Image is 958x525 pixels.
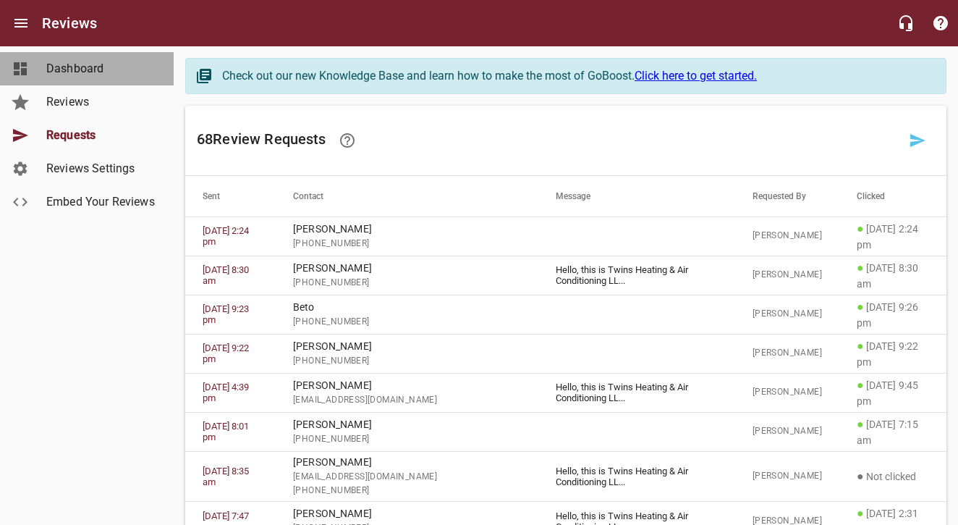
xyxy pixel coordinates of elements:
[293,506,521,521] p: [PERSON_NAME]
[857,377,929,409] p: [DATE] 9:45 pm
[857,417,864,431] span: ●
[46,193,156,211] span: Embed Your Reviews
[900,123,935,158] a: Request a review
[293,393,521,408] span: [EMAIL_ADDRESS][DOMAIN_NAME]
[753,307,822,322] span: [PERSON_NAME]
[293,354,521,369] span: [PHONE_NUMBER]
[46,127,156,144] span: Requests
[293,432,521,447] span: [PHONE_NUMBER]
[185,176,276,217] th: Sent
[538,373,735,412] td: Hello, this is Twins Heating & Air Conditioning LL ...
[735,176,839,217] th: Requested By
[203,303,249,325] a: [DATE] 9:23 pm
[203,225,249,247] a: [DATE] 2:24 pm
[46,60,156,77] span: Dashboard
[293,237,521,251] span: [PHONE_NUMBER]
[857,468,929,485] p: Not clicked
[635,69,757,83] a: Click here to get started.
[538,256,735,295] td: Hello, this is Twins Heating & Air Conditioning LL ...
[753,385,822,400] span: [PERSON_NAME]
[203,421,249,442] a: [DATE] 8:01 pm
[857,378,864,392] span: ●
[857,261,864,274] span: ●
[753,469,822,484] span: [PERSON_NAME]
[276,176,538,217] th: Contact
[293,378,521,393] p: [PERSON_NAME]
[203,466,249,487] a: [DATE] 8:35 am
[293,470,521,484] span: [EMAIL_ADDRESS][DOMAIN_NAME]
[857,220,929,253] p: [DATE] 2:24 pm
[857,506,864,520] span: ●
[293,339,521,354] p: [PERSON_NAME]
[753,229,822,243] span: [PERSON_NAME]
[42,12,97,35] h6: Reviews
[857,469,864,483] span: ●
[889,6,923,41] button: Live Chat
[857,300,864,314] span: ●
[293,222,521,237] p: [PERSON_NAME]
[857,416,929,448] p: [DATE] 7:15 am
[538,176,735,217] th: Message
[839,176,946,217] th: Clicked
[293,261,521,276] p: [PERSON_NAME]
[753,268,822,282] span: [PERSON_NAME]
[203,343,249,364] a: [DATE] 9:22 pm
[293,276,521,290] span: [PHONE_NUMBER]
[538,451,735,502] td: Hello, this is Twins Heating & Air Conditioning LL ...
[222,67,931,85] div: Check out our new Knowledge Base and learn how to make the most of GoBoost.
[293,455,521,470] p: [PERSON_NAME]
[46,160,156,177] span: Reviews Settings
[753,424,822,439] span: [PERSON_NAME]
[923,6,958,41] button: Support Portal
[857,222,864,235] span: ●
[197,123,900,158] h6: 68 Review Request s
[293,417,521,432] p: [PERSON_NAME]
[293,300,521,315] p: Beto
[293,484,521,498] span: [PHONE_NUMBER]
[857,259,929,292] p: [DATE] 8:30 am
[46,93,156,111] span: Reviews
[857,298,929,331] p: [DATE] 9:26 pm
[293,315,521,329] span: [PHONE_NUMBER]
[330,123,365,158] a: Learn how requesting reviews can improve your online presence
[857,337,929,370] p: [DATE] 9:22 pm
[857,339,864,353] span: ●
[4,6,38,41] button: Open drawer
[203,264,249,286] a: [DATE] 8:30 am
[203,382,249,403] a: [DATE] 4:39 pm
[753,346,822,361] span: [PERSON_NAME]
